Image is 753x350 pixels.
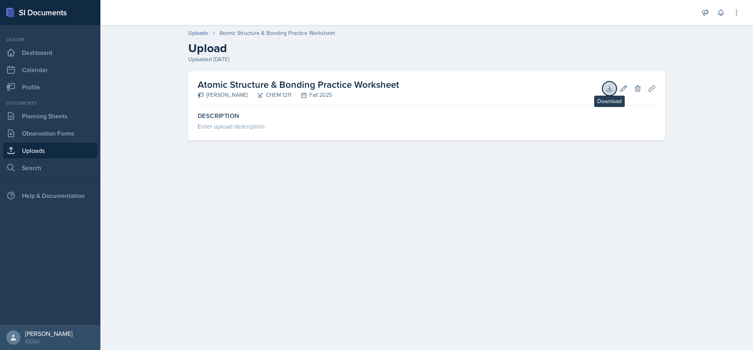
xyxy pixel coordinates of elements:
[25,330,73,337] div: [PERSON_NAME]
[3,79,97,95] a: Profile
[3,108,97,124] a: Planning Sheets
[198,112,656,120] label: Description
[25,337,73,345] div: GCSU
[248,91,291,99] div: CHEM 1211
[3,160,97,176] a: Search
[3,45,97,60] a: Dashboard
[291,91,332,99] div: Fall 2025
[602,82,617,96] button: Download
[188,29,208,37] a: Uploads
[3,188,97,203] div: Help & Documentation
[188,41,665,55] h2: Upload
[3,62,97,78] a: Calendar
[219,29,335,37] div: Atomic Structure & Bonding Practice Worksheet
[3,143,97,158] a: Uploads
[3,36,97,43] div: Leader
[198,78,399,92] h2: Atomic Structure & Bonding Practice Worksheet
[198,122,656,131] div: Enter upload description
[3,100,97,107] div: Documents
[188,55,665,63] div: Uploaded [DATE]
[3,125,97,141] a: Observation Forms
[198,91,248,99] div: [PERSON_NAME]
